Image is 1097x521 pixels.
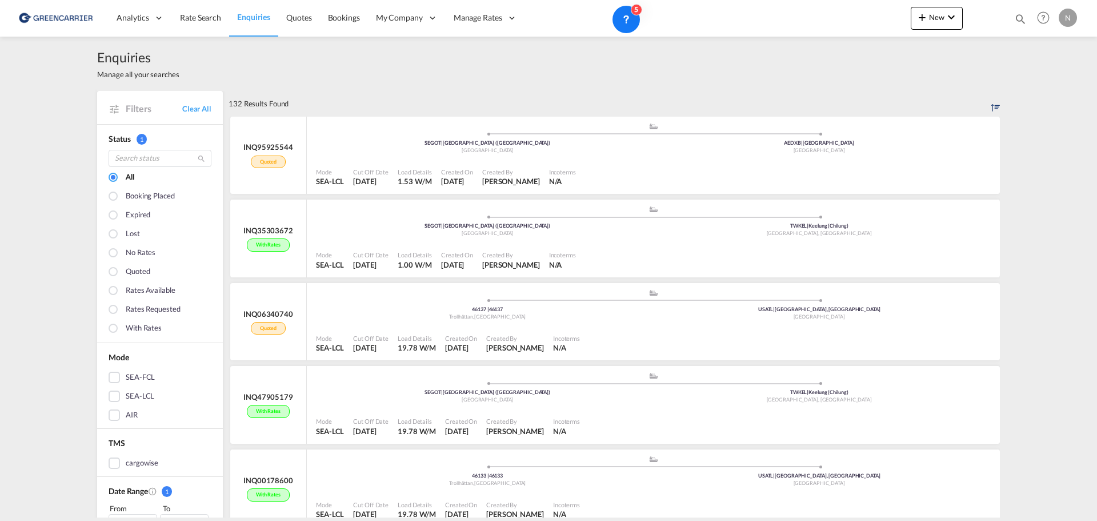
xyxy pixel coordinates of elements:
[1034,8,1053,27] span: Help
[486,427,544,436] span: [PERSON_NAME]
[398,168,432,176] div: Load Details
[316,509,344,519] div: SEA-LCL
[247,488,290,502] div: With rates
[647,456,660,462] md-icon: assets/icons/custom/ship-fill.svg
[109,438,125,448] span: TMS
[486,426,544,436] div: Daniel Hermansson
[801,140,803,146] span: |
[328,13,360,22] span: Bookings
[472,306,489,312] span: 46137
[126,372,155,383] div: SEA-FCL
[353,343,389,353] div: 3 Sep 2025
[553,334,580,343] div: Incoterms
[790,222,848,229] span: TWKEL Keelung (Chilung)
[398,509,436,519] div: 19.78 W/M
[425,222,550,229] span: SEGOT [GEOGRAPHIC_DATA] ([GEOGRAPHIC_DATA])
[1034,8,1059,29] div: Help
[398,250,432,259] div: Load Details
[286,13,311,22] span: Quotes
[473,480,474,486] span: ,
[353,260,389,270] div: 3 Sep 2025
[487,472,489,479] span: |
[482,260,540,270] div: Nicolas Myrén
[162,486,172,497] span: 1
[472,472,489,479] span: 46133
[1059,9,1077,27] div: N
[486,509,544,519] div: Daniel Hermansson
[441,222,443,229] span: |
[441,177,464,186] span: [DATE]
[647,373,660,379] md-icon: assets/icons/custom/ship-fill.svg
[126,190,175,203] div: Booking placed
[784,140,854,146] span: AEDXB [GEOGRAPHIC_DATA]
[482,168,540,176] div: Created By
[473,313,474,320] span: ,
[441,260,473,270] div: 3 Sep 2025
[353,177,376,186] span: [DATE]
[109,486,148,496] span: Date Range
[462,230,513,236] span: [GEOGRAPHIC_DATA]
[109,352,129,362] span: Mode
[182,104,211,114] a: Clear All
[647,206,660,212] md-icon: assets/icons/custom/ship-fill.svg
[243,475,293,486] div: INQ00178600
[553,509,566,519] div: N/A
[97,69,179,79] span: Manage all your searches
[126,209,150,222] div: Expired
[445,500,477,509] div: Created On
[376,12,423,23] span: My Company
[398,334,436,343] div: Load Details
[137,134,147,145] span: 1
[109,503,159,514] div: From
[117,12,149,23] span: Analytics
[441,389,443,395] span: |
[398,176,432,186] div: 1.53 W/M
[353,334,389,343] div: Cut Off Date
[17,5,94,31] img: 609dfd708afe11efa14177256b0082fb.png
[197,154,206,163] md-icon: icon-magnify
[316,334,344,343] div: Mode
[445,343,477,353] div: 3 Sep 2025
[482,250,540,259] div: Created By
[758,472,880,479] span: USATL [GEOGRAPHIC_DATA], [GEOGRAPHIC_DATA]
[97,48,179,66] span: Enquiries
[911,7,963,30] button: icon-plus 400-fgNewicon-chevron-down
[445,509,477,519] div: 2 Sep 2025
[486,343,544,353] div: Nicolas Myrén
[445,343,468,352] span: [DATE]
[148,487,157,496] md-icon: Created On
[126,266,150,279] div: Quoted
[126,323,162,335] div: With rates
[549,260,562,270] div: N/A
[162,503,212,514] div: To
[126,228,140,241] div: Lost
[247,238,290,252] div: With rates
[316,426,344,436] div: SEA-LCL
[237,12,270,22] span: Enquiries
[647,124,660,129] md-icon: assets/icons/custom/ship-fill.svg
[758,306,880,312] span: USATL [GEOGRAPHIC_DATA], [GEOGRAPHIC_DATA]
[489,472,503,479] span: 46133
[445,334,477,343] div: Created On
[126,409,138,421] div: AIR
[462,147,513,153] span: [GEOGRAPHIC_DATA]
[316,343,344,353] div: SEA-LCL
[445,417,477,425] div: Created On
[486,417,544,425] div: Created By
[353,500,389,509] div: Cut Off Date
[353,509,389,519] div: 2 Sep 2025
[316,500,344,509] div: Mode
[915,13,958,22] span: New
[991,91,1000,116] div: Sort by: Created on
[462,396,513,403] span: [GEOGRAPHIC_DATA]
[807,222,808,229] span: |
[454,12,502,23] span: Manage Rates
[353,250,389,259] div: Cut Off Date
[398,417,436,425] div: Load Details
[486,510,544,519] span: [PERSON_NAME]
[126,285,175,297] div: Rates available
[441,260,464,269] span: [DATE]
[773,306,775,312] span: |
[316,260,344,270] div: SEA-LCL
